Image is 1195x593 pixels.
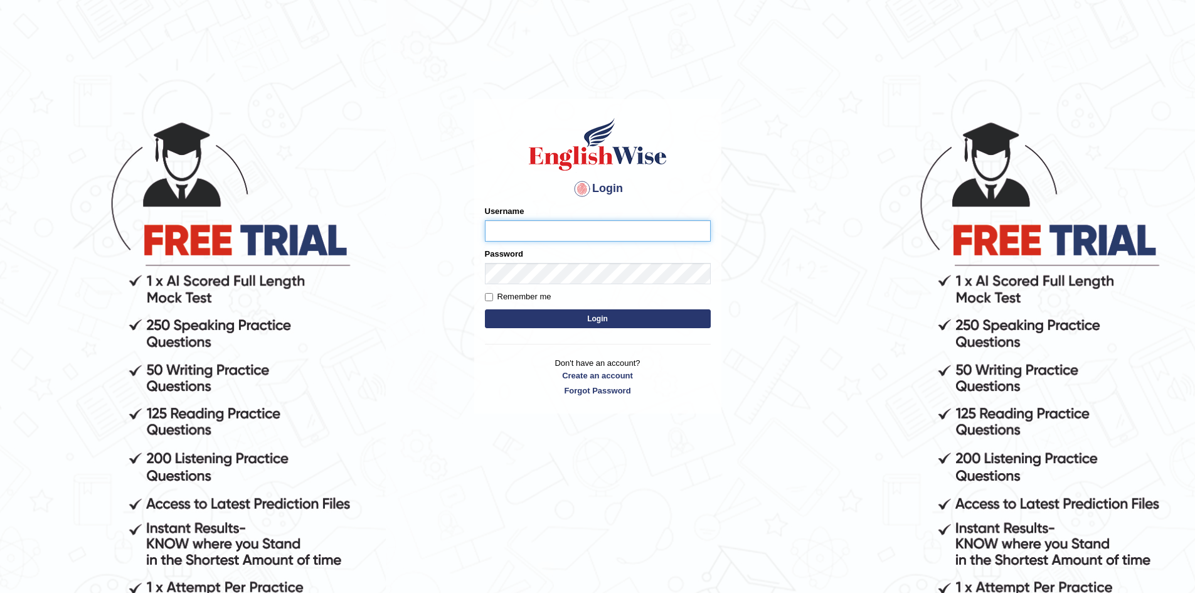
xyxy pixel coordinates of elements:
[485,291,551,303] label: Remember me
[485,309,711,328] button: Login
[485,179,711,199] h4: Login
[485,370,711,382] a: Create an account
[485,205,524,217] label: Username
[485,357,711,396] p: Don't have an account?
[485,293,493,301] input: Remember me
[526,116,669,173] img: Logo of English Wise sign in for intelligent practice with AI
[485,385,711,397] a: Forgot Password
[485,248,523,260] label: Password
